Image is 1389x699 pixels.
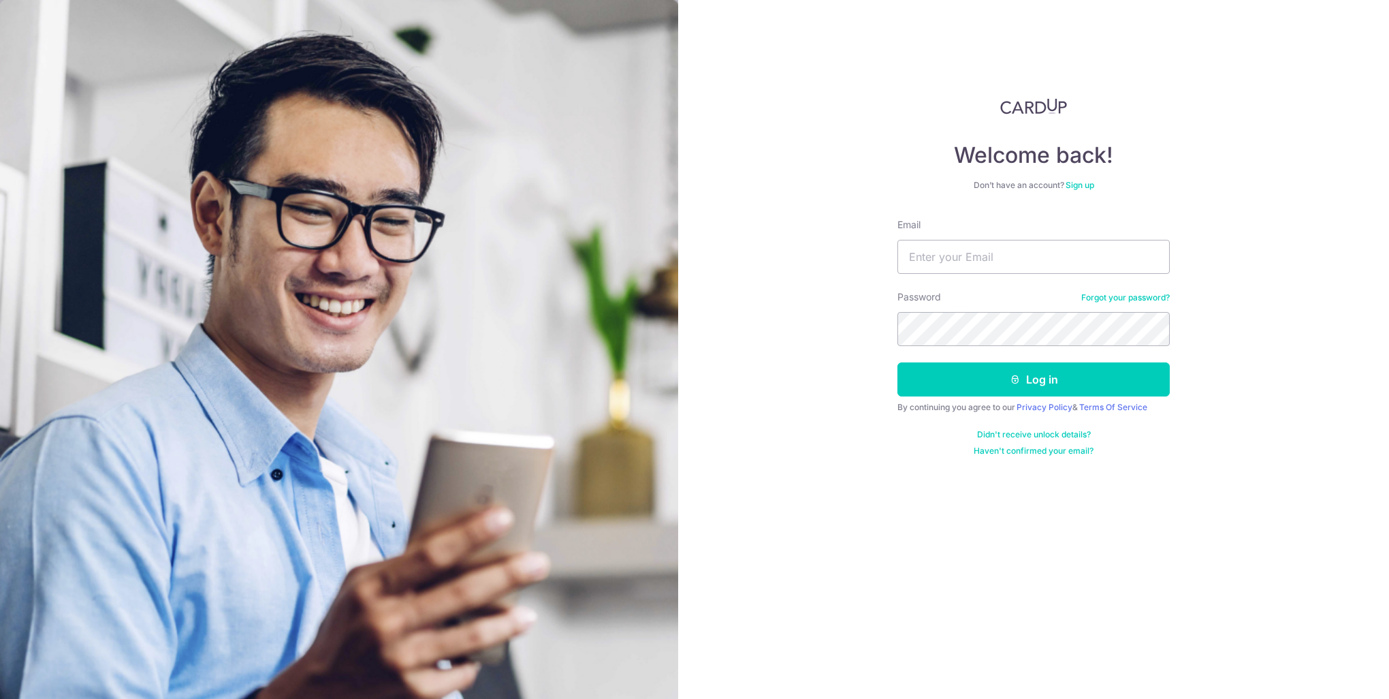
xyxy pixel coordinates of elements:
label: Password [897,290,941,304]
a: Forgot your password? [1081,292,1170,303]
a: Haven't confirmed your email? [974,446,1093,456]
a: Terms Of Service [1079,402,1147,412]
div: By continuing you agree to our & [897,402,1170,413]
h4: Welcome back! [897,142,1170,169]
img: CardUp Logo [1000,98,1067,114]
label: Email [897,218,921,232]
div: Don’t have an account? [897,180,1170,191]
input: Enter your Email [897,240,1170,274]
a: Sign up [1066,180,1094,190]
a: Privacy Policy [1017,402,1072,412]
a: Didn't receive unlock details? [977,429,1091,440]
button: Log in [897,362,1170,397]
